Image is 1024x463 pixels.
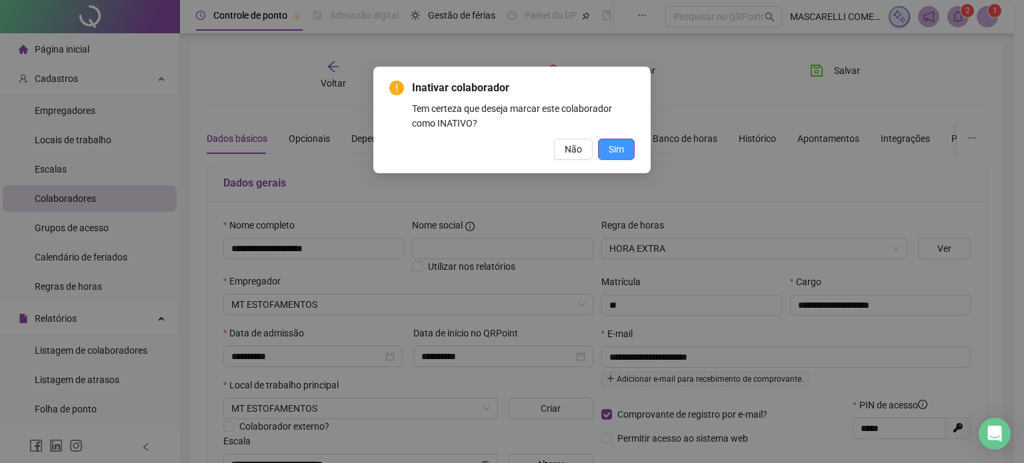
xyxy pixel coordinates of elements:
[554,139,593,160] button: Não
[598,139,635,160] button: Sim
[565,142,582,157] span: Não
[979,418,1011,450] div: Open Intercom Messenger
[412,80,635,96] span: Inativar colaborador
[609,142,624,157] span: Sim
[389,81,404,95] span: exclamation-circle
[412,101,635,131] div: Tem certeza que deseja marcar este colaborador como INATIVO?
